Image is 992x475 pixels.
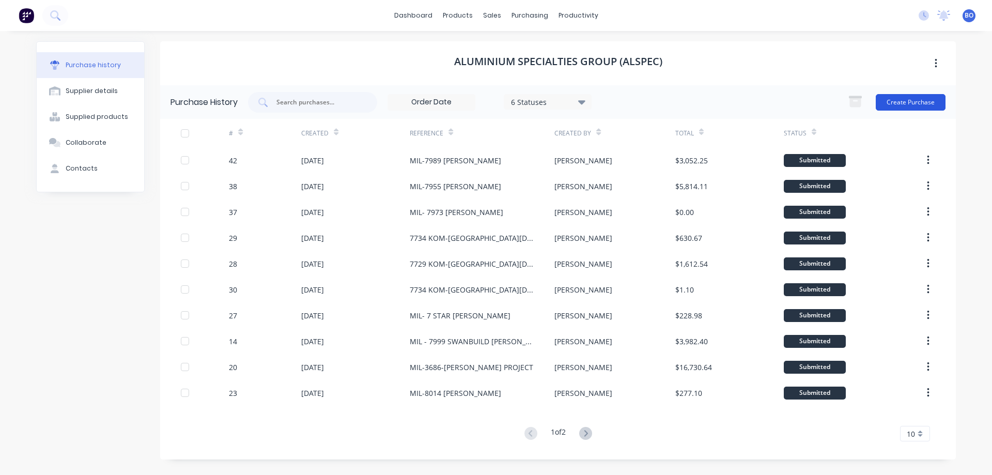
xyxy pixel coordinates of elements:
[229,181,237,192] div: 38
[301,155,324,166] div: [DATE]
[554,388,612,399] div: [PERSON_NAME]
[675,388,702,399] div: $277.10
[229,258,237,269] div: 28
[66,86,118,96] div: Supplier details
[675,362,712,373] div: $16,730.64
[37,104,144,130] button: Supplied products
[301,336,324,347] div: [DATE]
[784,361,846,374] div: Submitted
[675,284,694,295] div: $1.10
[438,8,478,23] div: products
[410,284,534,295] div: 7734 KOM-[GEOGRAPHIC_DATA][DEMOGRAPHIC_DATA]
[965,11,973,20] span: BO
[229,155,237,166] div: 42
[784,283,846,296] div: Submitted
[388,95,475,110] input: Order Date
[675,181,708,192] div: $5,814.11
[410,362,533,373] div: MIL-3686-[PERSON_NAME] PROJECT
[675,310,702,321] div: $228.98
[784,335,846,348] div: Submitted
[229,129,233,138] div: #
[784,180,846,193] div: Submitted
[554,181,612,192] div: [PERSON_NAME]
[784,257,846,270] div: Submitted
[784,309,846,322] div: Submitted
[551,426,566,441] div: 1 of 2
[784,206,846,219] div: Submitted
[784,387,846,400] div: Submitted
[410,129,443,138] div: Reference
[553,8,603,23] div: productivity
[554,362,612,373] div: [PERSON_NAME]
[275,97,361,108] input: Search purchases...
[37,78,144,104] button: Supplier details
[37,156,144,181] button: Contacts
[229,362,237,373] div: 20
[675,207,694,218] div: $0.00
[454,55,662,68] h1: ALUMINIUM SPECIALTIES GROUP (ALSPEC)
[229,207,237,218] div: 37
[554,233,612,243] div: [PERSON_NAME]
[229,284,237,295] div: 30
[478,8,506,23] div: sales
[66,112,128,121] div: Supplied products
[554,129,591,138] div: Created By
[410,207,503,218] div: MIL- 7973 [PERSON_NAME]
[301,284,324,295] div: [DATE]
[301,310,324,321] div: [DATE]
[511,96,585,107] div: 6 Statuses
[301,129,329,138] div: Created
[37,52,144,78] button: Purchase history
[37,130,144,156] button: Collaborate
[675,336,708,347] div: $3,982.40
[410,258,534,269] div: 7729 KOM-[GEOGRAPHIC_DATA][DEMOGRAPHIC_DATA]
[229,310,237,321] div: 27
[554,336,612,347] div: [PERSON_NAME]
[907,428,915,439] span: 10
[301,258,324,269] div: [DATE]
[229,336,237,347] div: 14
[229,388,237,399] div: 23
[410,336,534,347] div: MIL - 7999 SWANBUILD [PERSON_NAME]
[410,310,510,321] div: MIL- 7 STAR [PERSON_NAME]
[171,96,238,109] div: Purchase History
[675,233,702,243] div: $630.67
[784,154,846,167] div: Submitted
[554,284,612,295] div: [PERSON_NAME]
[410,155,501,166] div: MIL-7989 [PERSON_NAME]
[410,388,501,399] div: MIL-8014 [PERSON_NAME]
[554,207,612,218] div: [PERSON_NAME]
[876,94,946,111] button: Create Purchase
[554,155,612,166] div: [PERSON_NAME]
[675,155,708,166] div: $3,052.25
[675,129,694,138] div: Total
[66,138,106,147] div: Collaborate
[301,181,324,192] div: [DATE]
[229,233,237,243] div: 29
[389,8,438,23] a: dashboard
[410,233,534,243] div: 7734 KOM-[GEOGRAPHIC_DATA][DEMOGRAPHIC_DATA]
[301,362,324,373] div: [DATE]
[301,388,324,399] div: [DATE]
[554,310,612,321] div: [PERSON_NAME]
[301,207,324,218] div: [DATE]
[19,8,34,23] img: Factory
[66,60,121,70] div: Purchase history
[410,181,501,192] div: MIL-7955 [PERSON_NAME]
[301,233,324,243] div: [DATE]
[506,8,553,23] div: purchasing
[784,129,807,138] div: Status
[554,258,612,269] div: [PERSON_NAME]
[784,232,846,244] div: Submitted
[675,258,708,269] div: $1,612.54
[66,164,98,173] div: Contacts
